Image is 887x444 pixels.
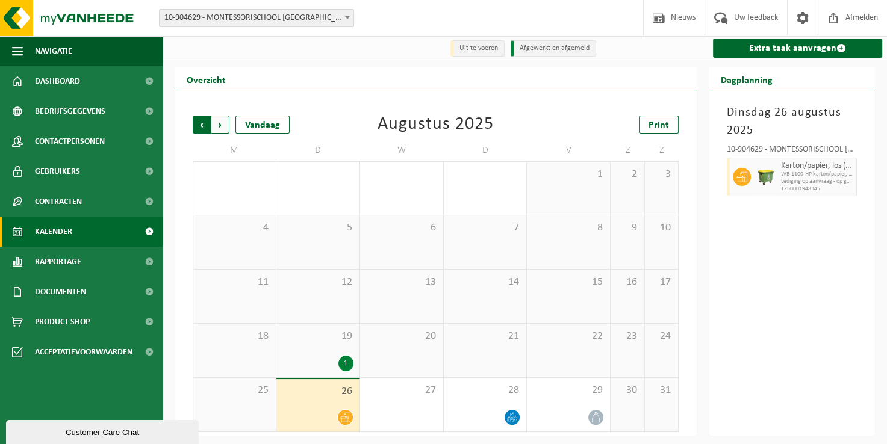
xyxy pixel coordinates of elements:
span: Dashboard [35,66,80,96]
a: Print [639,116,679,134]
h2: Dagplanning [709,67,785,91]
span: 7 [450,221,521,235]
span: Documenten [35,277,86,307]
td: D [444,140,528,161]
span: 13 [366,276,437,289]
span: Volgende [211,116,229,134]
span: 5 [282,221,353,235]
h3: Dinsdag 26 augustus 2025 [727,103,857,140]
span: Vorige [193,116,211,134]
span: 17 [651,276,673,289]
span: 3 [651,168,673,181]
span: 19 [282,330,353,343]
span: 18 [199,330,270,343]
span: 22 [533,330,604,343]
iframe: chat widget [6,418,201,444]
span: 8 [533,221,604,235]
td: V [527,140,611,161]
span: 23 [617,330,638,343]
img: WB-1100-HPE-GN-50 [757,168,775,186]
span: 20 [366,330,437,343]
span: 14 [450,276,521,289]
li: Afgewerkt en afgemeld [511,40,596,57]
a: Extra taak aanvragen [713,39,882,58]
span: 15 [533,276,604,289]
h2: Overzicht [175,67,238,91]
div: 10-904629 - MONTESSORISCHOOL [GEOGRAPHIC_DATA] [727,146,857,158]
td: D [276,140,360,161]
span: 16 [617,276,638,289]
span: Contactpersonen [35,126,105,156]
div: 1 [338,356,353,371]
span: 10-904629 - MONTESSORISCHOOL KLIMOP - GENT [159,9,354,27]
span: Lediging op aanvraag - op geplande route [781,178,853,185]
span: 28 [450,384,521,397]
span: 4 [199,221,270,235]
span: 21 [450,330,521,343]
span: Karton/papier, los (bedrijven) [781,161,853,171]
td: M [193,140,276,161]
span: 10-904629 - MONTESSORISCHOOL KLIMOP - GENT [160,10,353,26]
span: 10 [651,221,673,235]
span: 27 [366,384,437,397]
span: 25 [199,384,270,397]
span: Gebruikers [35,156,80,187]
span: Contracten [35,187,82,217]
span: Product Shop [35,307,90,337]
span: Acceptatievoorwaarden [35,337,132,367]
span: 9 [617,221,638,235]
li: Uit te voeren [450,40,505,57]
span: Rapportage [35,247,81,277]
span: 29 [533,384,604,397]
span: Bedrijfsgegevens [35,96,105,126]
span: 6 [366,221,437,235]
span: 30 [617,384,638,397]
span: T250001948345 [781,185,853,193]
span: 12 [282,276,353,289]
span: Navigatie [35,36,72,66]
td: Z [611,140,645,161]
span: WB-1100-HP karton/papier, los (bedrijven) [781,171,853,178]
span: Kalender [35,217,72,247]
span: 1 [533,168,604,181]
td: W [360,140,444,161]
span: 2 [617,168,638,181]
span: 26 [282,385,353,398]
div: Augustus 2025 [378,116,494,134]
span: Print [649,120,669,130]
span: 31 [651,384,673,397]
td: Z [645,140,679,161]
span: 24 [651,330,673,343]
span: 11 [199,276,270,289]
div: Vandaag [235,116,290,134]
